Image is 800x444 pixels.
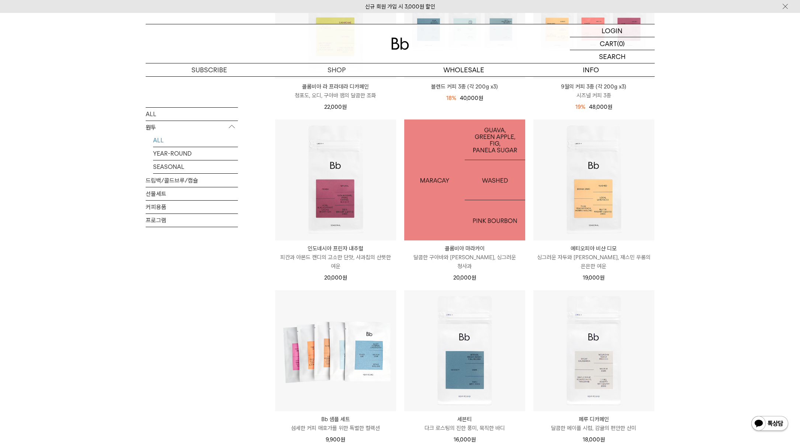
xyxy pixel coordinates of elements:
a: 블렌드 커피 3종 (각 200g x3) [404,82,525,91]
span: 원 [478,95,483,101]
a: SUBSCRIBE [146,63,273,76]
p: 달콤한 구아바와 [PERSON_NAME], 싱그러운 청사과 [404,253,525,271]
p: LOGIN [602,24,623,37]
a: LOGIN [570,24,655,37]
img: Bb 샘플 세트 [275,290,396,411]
a: 인도네시아 프린자 내추럴 피칸과 아몬드 캔디의 고소한 단맛, 사과칩의 산뜻한 여운 [275,244,396,271]
img: 카카오톡 채널 1:1 채팅 버튼 [751,415,789,433]
p: 인도네시아 프린자 내추럴 [275,244,396,253]
a: 콜롬비아 마라카이 [404,119,525,240]
p: 다크 로스팅의 진한 풍미, 묵직한 바디 [404,424,525,433]
img: 에티오피아 비샨 디모 [533,119,654,240]
img: 인도네시아 프린자 내추럴 [275,119,396,240]
a: 신규 회원 가입 시 3,000원 할인 [365,3,435,10]
img: 세븐티 [404,290,525,411]
p: CART [600,37,617,50]
span: 원 [342,104,347,110]
span: 원 [600,274,605,281]
span: 원 [471,436,476,443]
a: 콜롬비아 마라카이 달콤한 구아바와 [PERSON_NAME], 싱그러운 청사과 [404,244,525,271]
a: 세븐티 다크 로스팅의 진한 풍미, 묵직한 바디 [404,415,525,433]
p: 콜롬비아 라 프라데라 디카페인 [275,82,396,91]
p: 원두 [146,121,238,134]
span: 원 [600,436,605,443]
a: 커피용품 [146,200,238,213]
div: 18% [446,94,456,103]
span: 원 [471,274,476,281]
a: SHOP [273,63,400,76]
span: 18,000 [583,436,605,443]
span: 48,000 [589,104,612,110]
a: 프로그램 [146,214,238,226]
a: ALL [153,133,238,146]
span: 20,000 [453,274,476,281]
p: 싱그러운 자두와 [PERSON_NAME], 재스민 우롱의 은은한 여운 [533,253,654,271]
div: 19% [575,103,585,111]
span: 원 [340,436,345,443]
p: 섬세한 커피 애호가를 위한 특별한 컬렉션 [275,424,396,433]
p: Bb 샘플 세트 [275,415,396,424]
a: Bb 샘플 세트 섬세한 커피 애호가를 위한 특별한 컬렉션 [275,415,396,433]
p: 달콤한 메이플 시럽, 감귤의 편안한 산미 [533,424,654,433]
span: 9,900 [326,436,345,443]
a: 콜롬비아 라 프라데라 디카페인 청포도, 오디, 구아바 잼의 달콤한 조화 [275,82,396,100]
a: SEASONAL [153,160,238,173]
p: (0) [617,37,625,50]
p: 피칸과 아몬드 캔디의 고소한 단맛, 사과칩의 산뜻한 여운 [275,253,396,271]
p: SEARCH [599,50,626,63]
span: 22,000 [324,104,347,110]
span: 19,000 [583,274,605,281]
span: 원 [607,104,612,110]
a: 에티오피아 비샨 디모 싱그러운 자두와 [PERSON_NAME], 재스민 우롱의 은은한 여운 [533,244,654,271]
span: 20,000 [324,274,347,281]
a: 페루 디카페인 달콤한 메이플 시럽, 감귤의 편안한 산미 [533,415,654,433]
p: 에티오피아 비샨 디모 [533,244,654,253]
span: 16,000 [454,436,476,443]
p: WHOLESALE [400,63,527,76]
p: 시즈널 커피 3종 [533,91,654,100]
p: 콜롬비아 마라카이 [404,244,525,253]
p: 청포도, 오디, 구아바 잼의 달콤한 조화 [275,91,396,100]
a: 9월의 커피 3종 (각 200g x3) 시즈널 커피 3종 [533,82,654,100]
a: 드립백/콜드브루/캡슐 [146,174,238,187]
img: 페루 디카페인 [533,290,654,411]
a: ALL [146,107,238,120]
span: 원 [342,274,347,281]
p: 9월의 커피 3종 (각 200g x3) [533,82,654,91]
p: 세븐티 [404,415,525,424]
img: 로고 [391,38,409,50]
a: 선물세트 [146,187,238,200]
p: INFO [527,63,655,76]
span: 40,000 [460,95,483,101]
p: 페루 디카페인 [533,415,654,424]
a: YEAR-ROUND [153,147,238,160]
a: CART (0) [570,37,655,50]
img: 1000000482_add2_067.jpg [404,119,525,240]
